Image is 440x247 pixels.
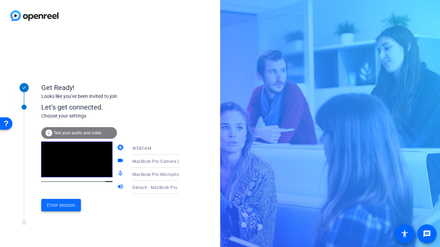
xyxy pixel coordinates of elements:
span: Enter session [47,202,75,209]
span: MacBook Pro Camera (0000:0001) [132,158,202,164]
mat-icon: message [423,230,431,238]
span: MacBook Pro Microphone (Built-in) [132,171,203,177]
div: Get Ready! [41,82,179,93]
div: Let's get connected. [41,102,193,112]
span: Test your audio and video [54,131,101,135]
mat-icon: camera [117,144,125,152]
div: Looks like you've been invited to join [41,93,179,100]
mat-icon: videocam [117,157,125,165]
span: WEBCAM [132,146,151,151]
mat-icon: mic_none [117,170,125,178]
span: Default - MacBook Pro Speakers (Built-in) [132,184,215,190]
mat-icon: volume_up [117,183,125,191]
div: Choose your settings [41,112,193,120]
mat-icon: accessibility [400,230,409,238]
mat-icon: info [45,129,53,137]
button: Enter session [41,199,81,211]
